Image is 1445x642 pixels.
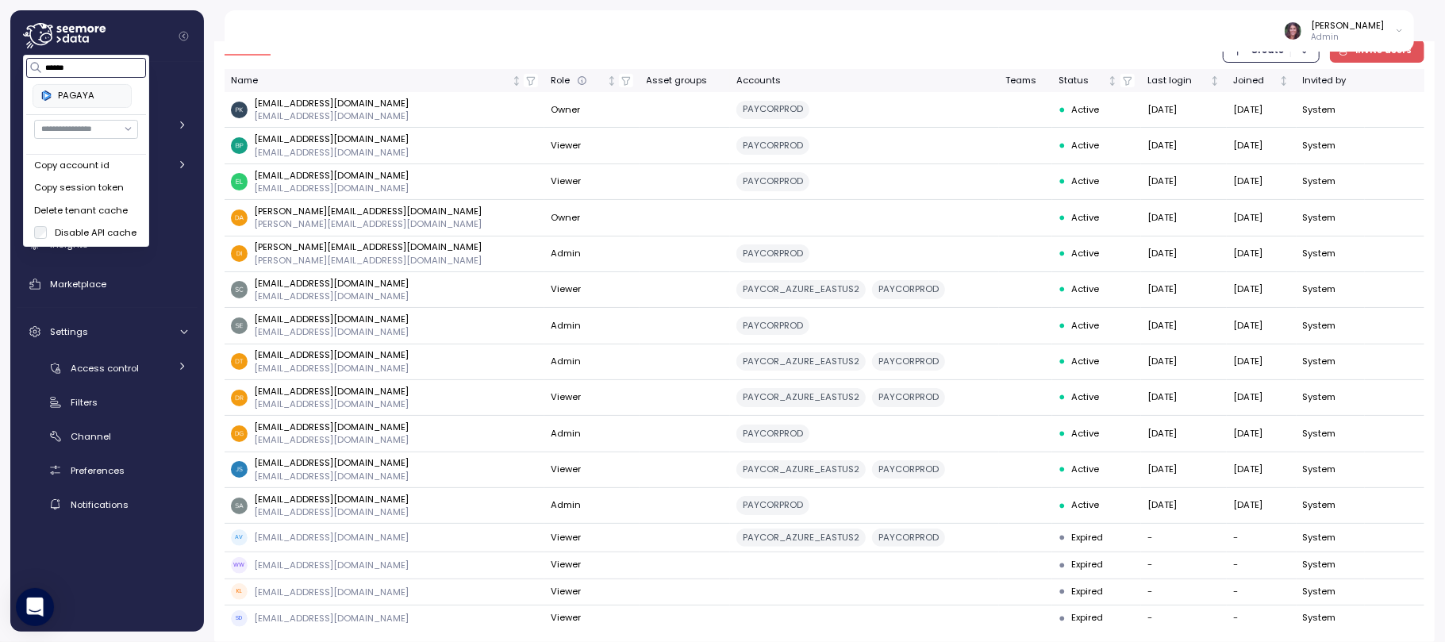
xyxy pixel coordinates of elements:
[1227,416,1297,452] td: [DATE]
[1297,552,1365,579] td: System
[1285,22,1301,39] img: ACg8ocLDuIZlR5f2kIgtapDwVC7yp445s3OgbrQTIAV7qYj8P05r5pI=s96-c
[1227,524,1297,552] td: -
[736,74,993,88] div: Accounts
[34,181,138,195] div: Copy session token
[254,133,409,145] p: [EMAIL_ADDRESS][DOMAIN_NAME]
[1071,283,1099,297] span: Active
[231,390,248,406] img: f73e1308e09221dbe2b0e1c9f21f3359
[1297,236,1365,272] td: System
[544,344,640,380] td: Admin
[254,313,409,325] p: [EMAIL_ADDRESS][DOMAIN_NAME]
[1297,308,1365,344] td: System
[736,529,866,547] div: PAYCOR_AZURE_EASTUS2
[254,217,482,230] p: [PERSON_NAME][EMAIL_ADDRESS][DOMAIN_NAME]
[1297,416,1365,452] td: System
[254,97,409,110] p: [EMAIL_ADDRESS][DOMAIN_NAME]
[1071,427,1099,441] span: Active
[511,75,522,86] div: Not sorted
[1227,69,1297,92] th: JoinedNot sorted
[1227,552,1297,579] td: -
[1297,164,1365,200] td: System
[231,498,248,514] img: d10b0d45a9e11124a6ce518f55499a10
[1227,579,1297,606] td: -
[254,205,482,217] p: [PERSON_NAME][EMAIL_ADDRESS][DOMAIN_NAME]
[1071,463,1099,477] span: Active
[1227,236,1297,272] td: [DATE]
[1005,74,1046,88] div: Teams
[254,506,409,518] p: [EMAIL_ADDRESS][DOMAIN_NAME]
[231,137,248,154] img: 7ad3c78ce95743f3a0c87eed701eacc5
[544,200,640,236] td: Owner
[1227,605,1297,632] td: -
[254,493,409,506] p: [EMAIL_ADDRESS][DOMAIN_NAME]
[544,308,640,344] td: Admin
[17,151,198,183] a: Monitoring
[872,529,945,547] div: PAYCORPROD
[34,204,138,218] div: Delete tenant cache
[1227,380,1297,416] td: [DATE]
[1312,32,1385,43] p: Admin
[231,317,248,334] img: 26a4c08fd4a68c1bf16fc0be97dcff68
[231,583,248,600] span: KL
[736,244,809,263] div: PAYCORPROD
[231,529,248,546] span: AV
[1147,74,1207,88] div: Last login
[872,280,945,298] div: PAYCORPROD
[1227,164,1297,200] td: [DATE]
[231,173,248,190] img: 9819483d95bcefcbde6e3c56e1731568
[254,559,409,571] p: [EMAIL_ADDRESS][DOMAIN_NAME]
[1297,452,1365,488] td: System
[231,245,248,262] img: 6998b57e1c394dd5d933f1a1ff17bfa2
[231,610,248,627] span: SD
[1312,19,1385,32] div: [PERSON_NAME]
[48,226,137,239] label: Disable API cache
[254,612,409,625] p: [EMAIL_ADDRESS][DOMAIN_NAME]
[544,380,640,416] td: Viewer
[1071,175,1099,189] span: Active
[1227,200,1297,236] td: [DATE]
[1141,236,1227,272] td: [DATE]
[736,352,866,371] div: PAYCOR_AZURE_EASTUS2
[1141,605,1227,632] td: -
[71,464,125,477] span: Preferences
[17,111,198,143] a: Cost Overview
[231,102,248,118] img: 7b9db31e9354dbe8abca2c75ee0663bd
[17,355,198,381] a: Access control
[17,268,198,300] a: Marketplace
[544,524,640,552] td: Viewer
[231,353,248,370] img: fae6c806e2f3538e0035897cc135054d
[1141,416,1227,452] td: [DATE]
[736,136,809,155] div: PAYCORPROD
[1227,272,1297,308] td: [DATE]
[1141,308,1227,344] td: [DATE]
[254,398,409,410] p: [EMAIL_ADDRESS][DOMAIN_NAME]
[225,69,545,92] th: NameNot sorted
[736,280,866,298] div: PAYCOR_AZURE_EASTUS2
[647,74,724,88] div: Asset groups
[1071,611,1103,625] span: Expired
[71,396,98,409] span: Filters
[1141,128,1227,163] td: [DATE]
[1141,69,1227,92] th: Last loginNot sorted
[544,552,640,579] td: Viewer
[254,433,409,446] p: [EMAIL_ADDRESS][DOMAIN_NAME]
[1297,344,1365,380] td: System
[1071,585,1103,599] span: Expired
[231,210,248,226] img: 48afdbe2e260b3f1599ee2f418cb8277
[1233,74,1276,88] div: Joined
[1071,319,1099,333] span: Active
[1297,579,1365,606] td: System
[254,470,409,482] p: [EMAIL_ADDRESS][DOMAIN_NAME]
[1297,524,1365,552] td: System
[254,421,409,433] p: [EMAIL_ADDRESS][DOMAIN_NAME]
[16,588,54,626] div: Open Intercom Messenger
[1071,139,1099,153] span: Active
[1227,308,1297,344] td: [DATE]
[17,72,198,104] a: Dashboard
[254,456,409,469] p: [EMAIL_ADDRESS][DOMAIN_NAME]
[1071,498,1099,513] span: Active
[41,89,123,103] div: PAGAYA
[1297,92,1365,128] td: System
[544,605,640,632] td: Viewer
[544,92,640,128] td: Owner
